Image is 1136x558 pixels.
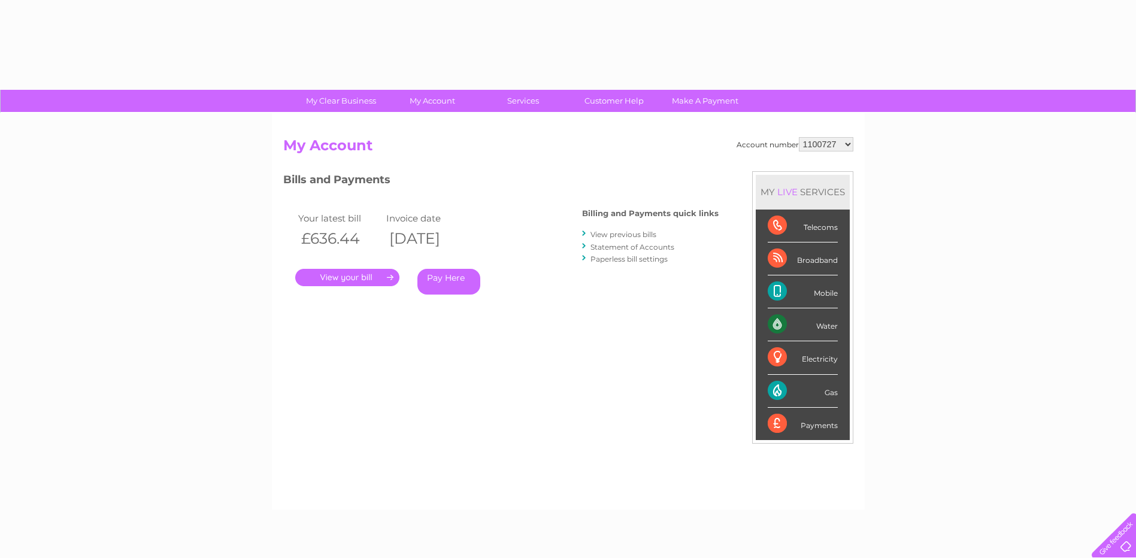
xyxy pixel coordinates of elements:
td: Invoice date [383,210,472,226]
div: Gas [768,375,838,408]
a: My Clear Business [292,90,390,112]
div: Mobile [768,275,838,308]
a: Statement of Accounts [590,242,674,251]
a: Services [474,90,572,112]
a: Pay Here [417,269,480,295]
div: LIVE [775,186,800,198]
td: Your latest bill [295,210,384,226]
div: Electricity [768,341,838,374]
div: Payments [768,408,838,440]
a: Paperless bill settings [590,254,668,263]
th: [DATE] [383,226,472,251]
h2: My Account [283,137,853,160]
a: View previous bills [590,230,656,239]
div: MY SERVICES [756,175,850,209]
div: Account number [737,137,853,151]
a: My Account [383,90,481,112]
div: Telecoms [768,210,838,242]
h3: Bills and Payments [283,171,719,192]
a: Make A Payment [656,90,755,112]
a: . [295,269,399,286]
div: Water [768,308,838,341]
a: Customer Help [565,90,664,112]
h4: Billing and Payments quick links [582,209,719,218]
div: Broadband [768,242,838,275]
th: £636.44 [295,226,384,251]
